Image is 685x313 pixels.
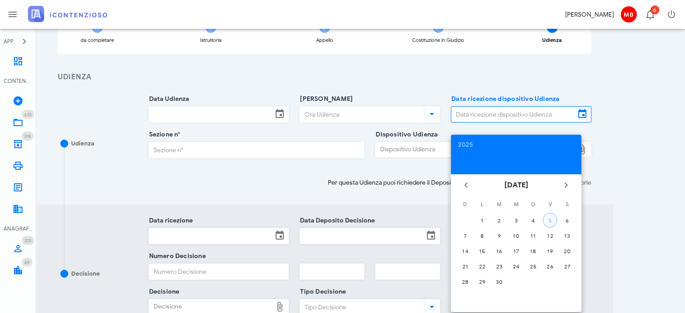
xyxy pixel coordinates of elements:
[475,228,490,243] button: 8
[24,133,31,139] span: 318
[146,130,181,139] label: Sezione n°
[509,232,523,239] div: 10
[543,244,557,258] button: 19
[475,274,490,289] button: 29
[475,213,490,227] button: 1
[526,263,540,270] div: 25
[475,232,490,239] div: 8
[560,232,574,239] div: 13
[200,38,222,43] div: Istruttoria
[508,197,524,212] th: M
[457,197,473,212] th: D
[492,248,506,254] div: 16
[560,217,574,224] div: 6
[149,142,364,158] input: Sezione n°
[297,95,353,104] label: [PERSON_NAME]
[491,197,507,212] th: M
[543,217,557,224] div: 5
[492,274,506,289] button: 30
[492,278,506,285] div: 30
[509,213,523,227] button: 3
[24,259,30,265] span: 88
[449,95,559,104] label: Data ricezione dispositivo Udienza
[542,38,562,43] div: Udienza
[526,259,540,273] button: 25
[509,263,523,270] div: 24
[560,248,574,254] div: 20
[24,238,32,244] span: 325
[509,248,523,254] div: 17
[22,110,34,119] span: Distintivo
[458,228,472,243] button: 7
[475,248,490,254] div: 15
[525,197,541,212] th: G
[451,107,575,122] input: Data ricezione dispositivo Udienza
[492,259,506,273] button: 23
[526,244,540,258] button: 18
[475,244,490,258] button: 15
[617,4,639,25] button: MB
[558,177,574,193] button: Il prossimo mese
[559,197,575,212] th: S
[58,72,591,83] h3: Udienza
[492,213,506,227] button: 2
[376,142,575,157] div: Dispositivo Udienza
[526,213,540,227] button: 4
[492,217,506,224] div: 2
[543,228,557,243] button: 12
[526,228,540,243] button: 11
[475,259,490,273] button: 22
[458,244,472,258] button: 14
[28,6,107,22] img: logo-text-2x.png
[22,236,34,245] span: Distintivo
[543,259,557,273] button: 26
[650,5,659,14] span: Distintivo
[22,132,34,141] span: Distintivo
[458,263,472,270] div: 21
[146,252,206,261] label: Numero Decisione
[373,130,438,139] label: Dispositivo Udienza
[565,10,614,19] div: [PERSON_NAME]
[146,287,180,296] label: Decisione
[560,213,574,227] button: 6
[316,38,333,43] div: Appello
[639,4,661,25] button: Distintivo
[560,259,574,273] button: 27
[526,232,540,239] div: 11
[328,178,464,187] span: Per questa Udienza puoi richiedere il Deposito di:
[458,278,472,285] div: 28
[458,142,574,148] div: 2025
[543,232,557,239] div: 12
[509,228,523,243] button: 10
[4,225,32,233] div: ANAGRAFICA
[543,248,557,254] div: 19
[475,278,490,285] div: 29
[71,269,100,278] div: Decisione
[526,248,540,254] div: 18
[492,228,506,243] button: 9
[501,176,532,194] button: [DATE]
[560,244,574,258] button: 20
[71,139,94,148] div: Udienza
[542,197,558,212] th: V
[509,217,523,224] div: 3
[458,177,474,193] button: Il mese scorso
[474,197,490,212] th: L
[543,213,557,227] button: 5
[458,232,472,239] div: 7
[492,232,506,239] div: 9
[526,217,540,224] div: 4
[149,264,289,279] input: Numero Decisione
[560,263,574,270] div: 27
[560,228,574,243] button: 13
[4,77,32,85] div: CONTENZIOSO
[458,248,472,254] div: 14
[81,38,114,43] div: da completare
[543,263,557,270] div: 26
[458,259,472,273] button: 21
[509,244,523,258] button: 17
[475,263,490,270] div: 22
[300,107,422,122] input: Ora Udienza
[475,217,490,224] div: 1
[22,258,32,267] span: Distintivo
